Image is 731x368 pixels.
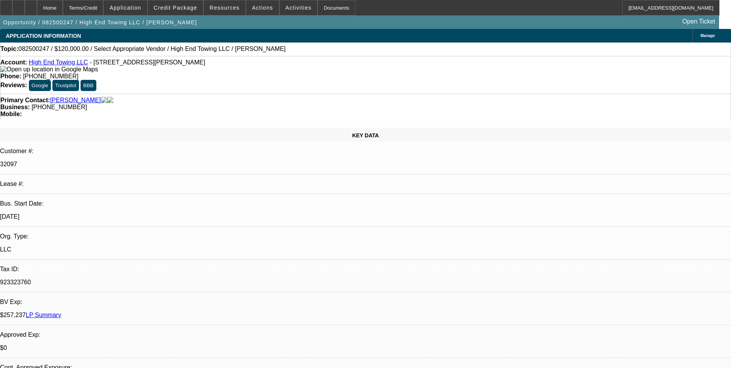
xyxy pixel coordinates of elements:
[50,97,101,104] a: [PERSON_NAME]
[252,5,273,11] span: Actions
[18,46,286,52] span: 082500247 / $120,000.00 / Select Appropriate Vendor / High End Towing LLC / [PERSON_NAME]
[109,5,141,11] span: Application
[280,0,318,15] button: Activities
[29,80,51,91] button: Google
[3,19,197,25] span: Opportunity / 082500247 / High End Towing LLC / [PERSON_NAME]
[204,0,245,15] button: Resources
[101,97,107,104] img: facebook-icon.png
[210,5,240,11] span: Resources
[679,15,718,28] a: Open Ticket
[0,66,98,73] img: Open up location in Google Maps
[26,312,61,318] a: LP Summary
[701,34,715,38] span: Manage
[0,82,27,88] strong: Reviews:
[148,0,203,15] button: Credit Package
[0,59,27,66] strong: Account:
[154,5,197,11] span: Credit Package
[90,59,205,66] span: - [STREET_ADDRESS][PERSON_NAME]
[52,80,79,91] button: Trustpilot
[29,59,88,66] a: High End Towing LLC
[0,111,22,117] strong: Mobile:
[23,73,79,79] span: [PHONE_NUMBER]
[0,97,50,104] strong: Primary Contact:
[104,0,147,15] button: Application
[0,46,18,52] strong: Topic:
[352,132,379,138] span: KEY DATA
[107,97,113,104] img: linkedin-icon.png
[246,0,279,15] button: Actions
[0,104,30,110] strong: Business:
[0,73,21,79] strong: Phone:
[81,80,96,91] button: BBB
[6,33,81,39] span: APPLICATION INFORMATION
[286,5,312,11] span: Activities
[0,66,98,73] a: View Google Maps
[32,104,87,110] span: [PHONE_NUMBER]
